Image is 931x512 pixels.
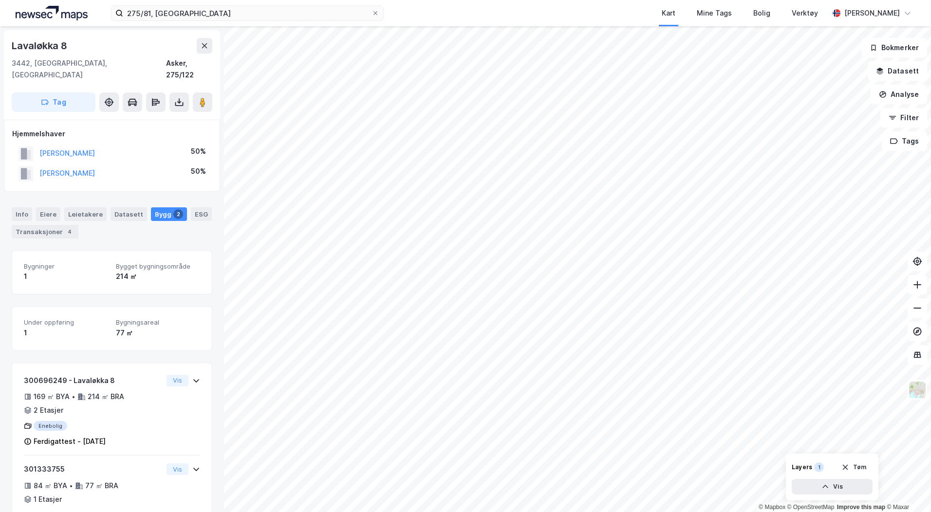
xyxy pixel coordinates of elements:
[191,207,212,221] div: ESG
[12,128,212,140] div: Hjemmelshaver
[12,57,166,81] div: 3442, [GEOGRAPHIC_DATA], [GEOGRAPHIC_DATA]
[34,391,70,402] div: 169 ㎡ BYA
[166,57,212,81] div: Asker, 275/122
[36,207,60,221] div: Eiere
[12,225,78,238] div: Transaksjoner
[151,207,187,221] div: Bygg
[24,375,163,386] div: 300696249 - Lavaløkka 8
[12,38,69,54] div: Lavaløkka 8
[116,318,200,327] span: Bygningsareal
[167,463,188,475] button: Vis
[871,85,927,104] button: Analyse
[24,318,108,327] span: Under oppføring
[882,131,927,151] button: Tags
[882,465,931,512] div: Kontrollprogram for chat
[835,459,873,475] button: Tøm
[24,463,163,475] div: 301333755
[792,7,818,19] div: Verktøy
[837,504,885,511] a: Improve this map
[882,465,931,512] iframe: Chat Widget
[662,7,675,19] div: Kart
[792,463,812,471] div: Layers
[880,108,927,128] button: Filter
[116,262,200,271] span: Bygget bygningsområde
[12,207,32,221] div: Info
[868,61,927,81] button: Datasett
[123,6,372,20] input: Søk på adresse, matrikkel, gårdeiere, leietakere eller personer
[64,207,107,221] div: Leietakere
[69,482,73,490] div: •
[792,479,873,494] button: Vis
[173,209,183,219] div: 2
[697,7,732,19] div: Mine Tags
[34,480,67,492] div: 84 ㎡ BYA
[787,504,835,511] a: OpenStreetMap
[85,480,118,492] div: 77 ㎡ BRA
[116,271,200,282] div: 214 ㎡
[908,381,927,399] img: Z
[191,165,206,177] div: 50%
[861,38,927,57] button: Bokmerker
[72,393,75,401] div: •
[814,462,824,472] div: 1
[24,271,108,282] div: 1
[167,375,188,386] button: Vis
[88,391,124,402] div: 214 ㎡ BRA
[24,327,108,339] div: 1
[24,262,108,271] span: Bygninger
[16,6,88,20] img: logo.a4113a55bc3d86da70a041830d287a7e.svg
[34,436,106,447] div: Ferdigattest - [DATE]
[34,404,63,416] div: 2 Etasjer
[753,7,770,19] div: Bolig
[759,504,785,511] a: Mapbox
[191,146,206,157] div: 50%
[34,494,62,505] div: 1 Etasjer
[116,327,200,339] div: 77 ㎡
[844,7,900,19] div: [PERSON_NAME]
[12,92,95,112] button: Tag
[111,207,147,221] div: Datasett
[65,227,74,237] div: 4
